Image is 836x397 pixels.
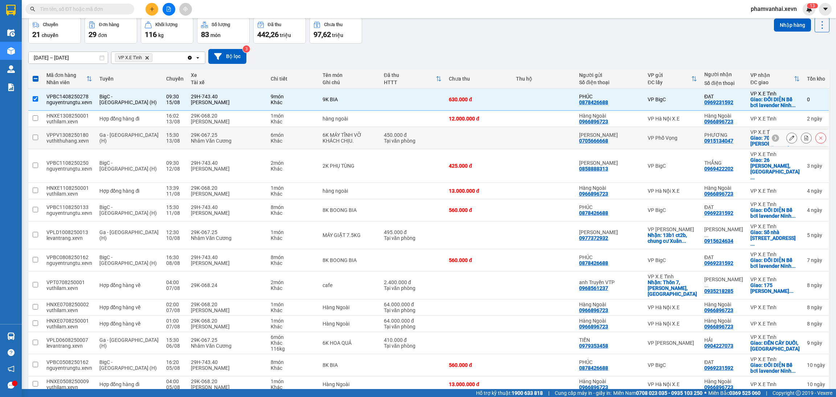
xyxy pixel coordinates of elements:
[166,166,184,172] div: 12/08
[7,65,15,73] img: warehouse-icon
[166,235,184,241] div: 10/08
[271,279,315,285] div: 2 món
[179,3,192,16] button: aim
[384,285,442,291] div: Tại văn phòng
[579,210,608,216] div: 0878426688
[579,113,640,119] div: Hàng Ngoài
[579,99,608,105] div: 0878426688
[323,132,376,144] div: 6K MÁY TĨNH VỠ KHÁCH CHỊU.
[166,285,184,291] div: 07/08
[704,113,743,119] div: Hàng Ngoài
[46,94,92,99] div: VPBC1408250278
[579,191,608,197] div: 0966896723
[807,257,825,263] div: 7
[191,318,263,324] div: 29K-068.20
[46,138,92,144] div: vuthithuhang.xevn
[253,17,306,44] button: Đã thu442,26 triệu
[704,318,743,324] div: Hàng Ngoài
[271,76,315,82] div: Chi tiết
[807,97,825,102] div: 0
[166,138,184,144] div: 13/08
[579,79,640,85] div: Số điện thoại
[28,17,81,44] button: Chuyến21chuyến
[145,30,157,39] span: 116
[648,163,697,169] div: VP BigC
[191,204,263,210] div: 29H-743.40
[579,204,640,210] div: PHÚC
[747,69,803,89] th: Toggle SortBy
[166,99,184,105] div: 15/08
[704,210,733,216] div: 0969231592
[323,188,376,194] div: hàng ngoài
[811,232,822,238] span: ngày
[99,116,140,122] span: Hợp đồng hàng đi
[384,318,442,324] div: 64.000.000 đ
[166,307,184,313] div: 07/08
[579,318,640,324] div: Hàng Ngoài
[166,260,184,266] div: 08/08
[579,185,640,191] div: Hàng Ngoài
[155,22,177,27] div: Khối lượng
[579,302,640,307] div: Hàng Ngoài
[648,274,697,279] div: VP X.E Tỉnh
[704,302,743,307] div: Hàng Ngoài
[191,113,263,119] div: 29K-068.20
[191,99,263,105] div: [PERSON_NAME]
[212,22,230,27] div: Số lượng
[32,30,40,39] span: 21
[384,79,436,85] div: HTTT
[323,72,376,78] div: Tên món
[811,116,822,122] span: ngày
[791,102,796,108] span: ...
[750,79,794,85] div: ĐC giao
[118,55,142,61] span: VP X.E Tỉnh
[187,55,193,61] svg: Clear all
[191,166,263,172] div: [PERSON_NAME]
[99,304,141,310] span: Hợp đồng hàng về
[449,116,509,122] div: 12.000.000 đ
[323,207,376,213] div: 8K BOONG BIA
[271,254,315,260] div: 8 món
[648,79,691,85] div: ĐC lấy
[807,304,825,310] div: 8
[166,279,184,285] div: 04:00
[579,260,608,266] div: 0878426688
[166,185,184,191] div: 13:39
[807,188,825,194] div: 4
[313,30,331,39] span: 97,62
[166,204,184,210] div: 15:30
[99,132,159,144] span: Ga - [GEOGRAPHIC_DATA] (H)
[271,210,315,216] div: Khác
[280,32,291,38] span: triệu
[807,76,825,82] div: Tồn kho
[332,32,343,38] span: triệu
[648,226,697,232] div: VP [PERSON_NAME]
[750,304,800,310] div: VP X.E Tỉnh
[30,7,35,12] span: search
[750,91,800,97] div: VP X.E Tỉnh
[704,232,709,238] span: ...
[166,113,184,119] div: 16:02
[516,76,572,82] div: Thu hộ
[98,32,107,38] span: đơn
[704,119,733,124] div: 0966896723
[579,229,640,235] div: Ngô Phương Liên
[750,207,800,219] div: Giao: ĐỐI DIỆN Bể bơi lavender Ninh Bình, Trịnh Tú, Ninh Khánh, Ninh Bình, Việt Nam
[268,22,281,27] div: Đã thu
[271,185,315,191] div: 1 món
[99,160,157,172] span: BigC - [GEOGRAPHIC_DATA] (H)
[191,235,263,241] div: Nhâm Văn Cương
[704,277,743,288] div: Dương Quang Trí
[271,138,315,144] div: Khác
[271,318,315,324] div: 1 món
[750,201,800,207] div: VP X.E Tỉnh
[141,17,193,44] button: Khối lượng116kg
[579,160,640,166] div: MINH PHÁT
[648,207,697,213] div: VP BigC
[750,129,800,135] div: VP X.E Tỉnh
[46,229,92,235] div: VPLD1008250013
[7,83,15,91] img: solution-icon
[42,32,58,38] span: chuyến
[271,307,315,313] div: Khác
[46,210,92,216] div: nguyentrungtu.xevn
